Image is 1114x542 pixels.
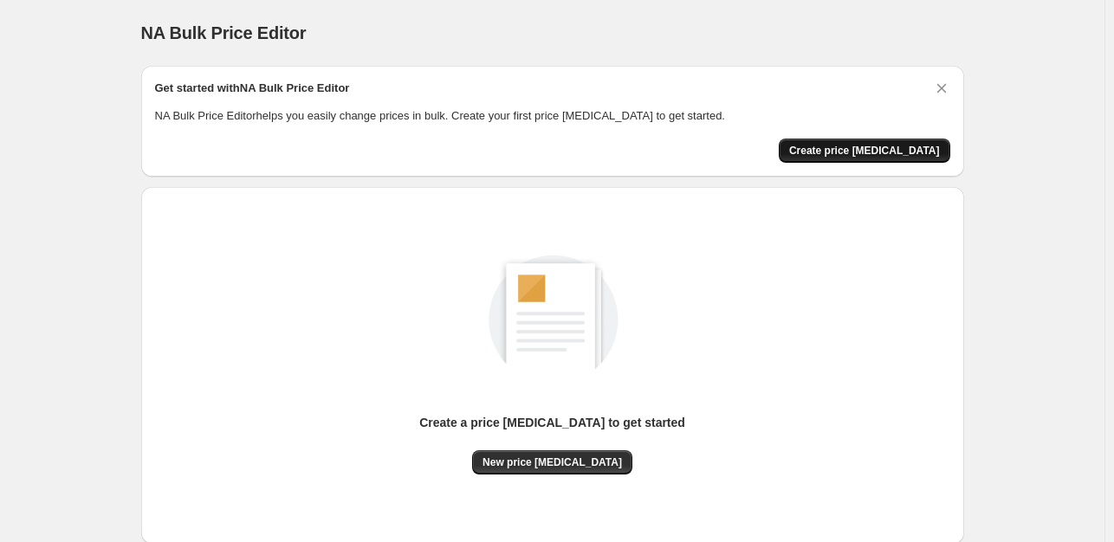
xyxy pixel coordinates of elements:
[789,144,940,158] span: Create price [MEDICAL_DATA]
[155,80,350,97] h2: Get started with NA Bulk Price Editor
[472,450,632,474] button: New price [MEDICAL_DATA]
[483,455,622,469] span: New price [MEDICAL_DATA]
[155,107,950,125] p: NA Bulk Price Editor helps you easily change prices in bulk. Create your first price [MEDICAL_DAT...
[419,414,685,431] p: Create a price [MEDICAL_DATA] to get started
[141,23,307,42] span: NA Bulk Price Editor
[779,139,950,163] button: Create price change job
[933,80,950,97] button: Dismiss card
